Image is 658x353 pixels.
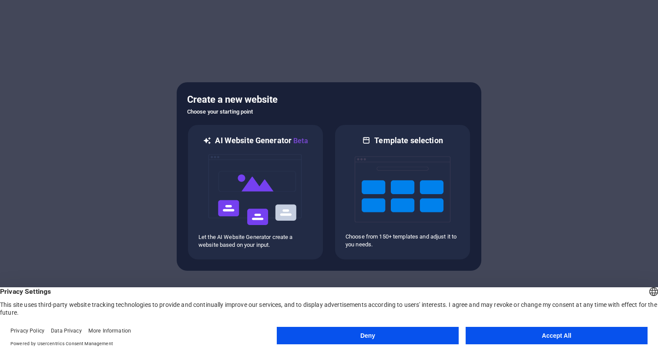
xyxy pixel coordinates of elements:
[198,233,312,249] p: Let the AI Website Generator create a website based on your input.
[187,93,471,107] h5: Create a new website
[346,233,460,249] p: Choose from 150+ templates and adjust it to you needs.
[187,107,471,117] h6: Choose your starting point
[292,137,308,145] span: Beta
[208,146,303,233] img: ai
[215,135,308,146] h6: AI Website Generator
[187,124,324,260] div: AI Website GeneratorBetaaiLet the AI Website Generator create a website based on your input.
[334,124,471,260] div: Template selectionChoose from 150+ templates and adjust it to you needs.
[374,135,443,146] h6: Template selection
